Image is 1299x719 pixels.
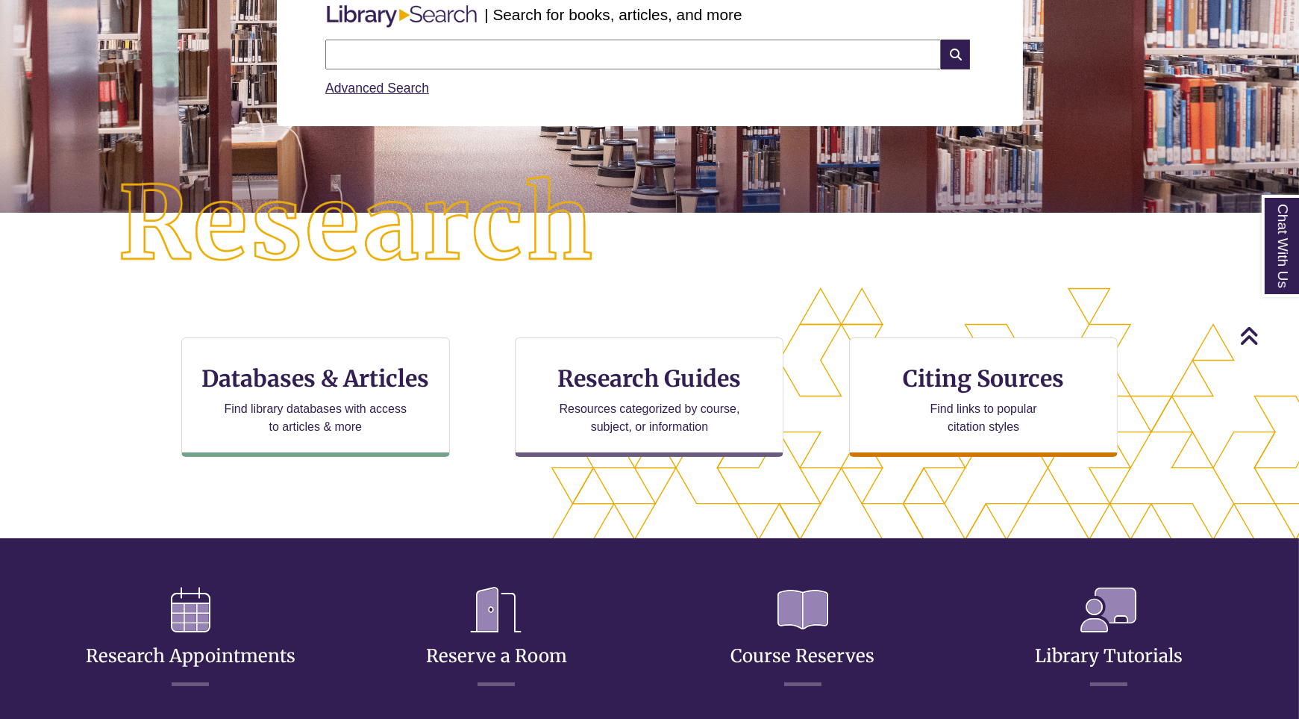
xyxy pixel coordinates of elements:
p: | Search for books, articles, and more [484,3,742,26]
i: Search [941,40,969,69]
h3: Databases & Articles [194,364,437,393]
a: Research Guides Resources categorized by course, subject, or information [515,337,783,457]
h3: Research Guides [528,364,771,393]
p: Find library databases with access to articles & more [218,400,413,436]
img: Research [65,123,649,326]
p: Resources categorized by course, subject, or information [552,400,747,436]
a: Library Tutorials [1035,608,1183,667]
h3: Citing Sources [892,364,1074,393]
a: Databases & Articles Find library databases with access to articles & more [181,337,450,457]
a: Advanced Search [325,81,429,96]
a: Back to Top [1239,326,1295,346]
a: Course Reserves [730,608,874,667]
p: Find links to popular citation styles [911,400,1057,436]
a: Citing Sources Find links to popular citation styles [849,337,1118,457]
a: Reserve a Room [426,608,567,667]
a: Research Appointments [86,608,295,667]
